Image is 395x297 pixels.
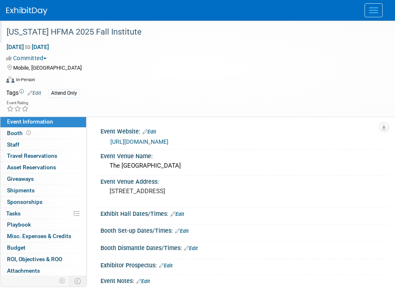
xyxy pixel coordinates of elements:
a: Edit [28,90,41,96]
a: Edit [136,278,150,284]
a: ROI, Objectives & ROO [0,254,86,265]
div: Exhibitor Prospectus: [101,259,389,270]
span: Giveaways [7,175,34,182]
div: Event Format [6,75,385,87]
a: Event Information [0,116,86,127]
span: Budget [7,244,26,251]
a: Staff [0,139,86,150]
span: Mobile, [GEOGRAPHIC_DATA] [13,65,82,71]
a: Shipments [0,185,86,196]
a: Edit [184,246,198,251]
a: Travel Reservations [0,150,86,161]
a: Edit [175,228,189,234]
td: Tags [6,89,41,98]
td: Toggle Event Tabs [70,276,86,286]
span: to [24,44,32,50]
span: Sponsorships [7,199,42,205]
span: Tasks [6,210,21,217]
div: Event Venue Address: [101,175,389,186]
a: Edit [143,129,156,135]
div: Booth Set-up Dates/Times: [101,225,389,235]
a: Budget [0,242,86,253]
span: Staff [7,141,19,148]
img: ExhibitDay [6,7,47,15]
span: Shipments [7,187,35,194]
div: Booth Dismantle Dates/Times: [101,242,389,253]
a: Playbook [0,219,86,230]
a: Misc. Expenses & Credits [0,231,86,242]
span: Booth not reserved yet [25,130,33,136]
a: Attachments [0,265,86,276]
a: Edit [159,263,173,269]
pre: [STREET_ADDRESS] [110,187,380,195]
div: In-Person [16,77,35,83]
div: Event Venue Name: [101,150,389,160]
a: Edit [171,211,184,217]
span: Attachments [7,267,40,274]
td: Personalize Event Tab Strip [55,276,70,286]
a: [URL][DOMAIN_NAME] [110,138,168,145]
button: Menu [365,3,383,17]
a: Tasks [0,208,86,219]
span: Event Information [7,118,53,125]
span: Booth [7,130,33,136]
a: Sponsorships [0,196,86,208]
span: Travel Reservations [7,152,57,159]
span: Misc. Expenses & Credits [7,233,71,239]
span: Asset Reservations [7,164,56,171]
div: Event Rating [7,101,29,105]
div: Event Notes: [101,275,389,285]
span: ROI, Objectives & ROO [7,256,62,262]
span: Playbook [7,221,31,228]
img: Format-Inperson.png [6,76,14,83]
a: Giveaways [0,173,86,185]
div: Event Website: [101,125,389,136]
div: The [GEOGRAPHIC_DATA] [107,159,383,172]
span: [DATE] [DATE] [6,43,49,51]
div: [US_STATE] HFMA 2025 Fall Institute [4,25,379,40]
a: Booth [0,128,86,139]
button: Committed [6,54,50,62]
div: Exhibit Hall Dates/Times: [101,208,389,218]
a: Asset Reservations [0,162,86,173]
div: Attend Only [49,89,79,98]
